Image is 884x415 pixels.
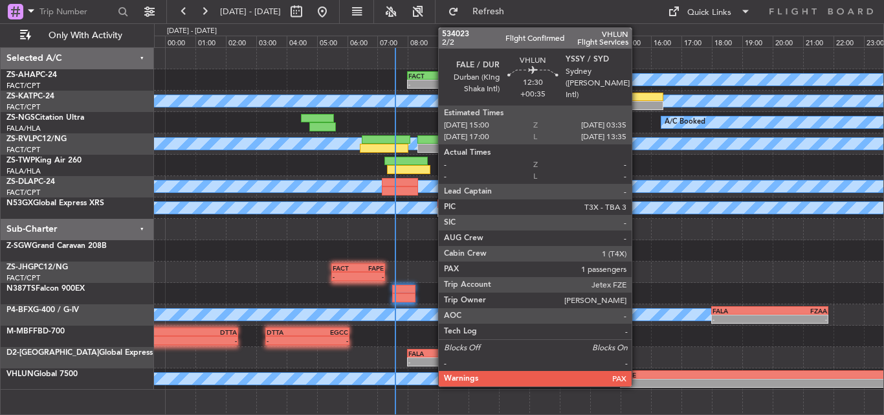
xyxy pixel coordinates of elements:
[442,1,520,22] button: Refresh
[6,178,34,186] span: ZS-DLA
[462,350,515,357] div: FNLU
[6,349,153,357] a: D2-[GEOGRAPHIC_DATA]Global Express
[333,264,358,272] div: FACT
[6,102,40,112] a: FACT/CPT
[267,328,307,336] div: DTTA
[474,70,515,89] div: A/C Booked
[590,36,621,47] div: 14:00
[6,178,55,186] a: ZS-DLAPC-24
[461,7,516,16] span: Refresh
[621,379,812,387] div: -
[499,36,529,47] div: 11:00
[6,71,57,79] a: ZS-AHAPC-24
[408,350,461,357] div: FALA
[358,264,383,272] div: FAPE
[6,114,84,122] a: ZS-NGSCitation Ultra
[770,315,827,323] div: -
[317,36,348,47] div: 05:00
[267,337,307,344] div: -
[803,36,834,47] div: 21:00
[687,6,731,19] div: Quick Links
[439,72,470,80] div: FALE
[834,36,864,47] div: 22:00
[220,6,281,17] span: [DATE] - [DATE]
[6,199,33,207] span: N53GX
[529,36,560,47] div: 12:00
[14,25,140,46] button: Only With Activity
[358,273,383,280] div: -
[307,328,348,336] div: EGCC
[6,264,68,271] a: ZS-JHGPC12/NG
[6,114,35,122] span: ZS-NGS
[167,26,217,37] div: [DATE] - [DATE]
[6,157,82,164] a: ZS-TWPKing Air 260
[6,328,65,335] a: M-MBFFBD-700
[333,273,358,280] div: -
[713,307,769,315] div: FALA
[6,285,36,293] span: N387TS
[6,145,40,155] a: FACT/CPT
[377,36,408,47] div: 07:00
[6,370,34,378] span: VHLUN
[6,349,99,357] span: D2-[GEOGRAPHIC_DATA]
[6,157,35,164] span: ZS-TWP
[6,166,41,176] a: FALA/HLA
[712,36,742,47] div: 18:00
[165,36,195,47] div: 00:00
[348,36,378,47] div: 06:00
[408,72,439,80] div: FACT
[773,36,803,47] div: 20:00
[226,36,256,47] div: 02:00
[34,31,137,40] span: Only With Activity
[6,306,33,314] span: P4-BFX
[681,36,712,47] div: 17:00
[6,328,38,335] span: M-MBFF
[621,36,651,47] div: 15:00
[434,134,475,153] div: A/C Booked
[6,285,85,293] a: N387TSFalcon 900EX
[307,337,348,344] div: -
[6,199,104,207] a: N53GXGlobal Express XRS
[408,80,439,88] div: -
[770,307,827,315] div: FZAA
[6,242,107,250] a: Z-SGWGrand Caravan 208B
[438,36,469,47] div: 09:00
[6,71,36,79] span: ZS-AHA
[6,188,40,197] a: FACT/CPT
[195,36,226,47] div: 01:00
[462,358,515,366] div: -
[439,80,470,88] div: -
[651,36,681,47] div: 16:00
[560,36,590,47] div: 13:00
[110,337,237,344] div: -
[665,113,705,132] div: A/C Booked
[287,36,317,47] div: 04:00
[661,1,757,22] button: Quick Links
[6,135,67,143] a: ZS-RVLPC12/NG
[6,135,32,143] span: ZS-RVL
[621,371,812,379] div: FALE
[742,36,773,47] div: 19:00
[507,198,548,218] div: A/C Booked
[6,242,32,250] span: Z-SGW
[6,93,54,100] a: ZS-KATPC-24
[6,273,40,283] a: FACT/CPT
[6,93,33,100] span: ZS-KAT
[256,36,287,47] div: 03:00
[6,370,78,378] a: VHLUNGlobal 7500
[6,264,34,271] span: ZS-JHG
[110,328,237,336] div: DTTA
[39,2,114,21] input: Trip Number
[469,36,499,47] div: 10:00
[713,315,769,323] div: -
[408,358,461,366] div: -
[408,36,438,47] div: 08:00
[6,81,40,91] a: FACT/CPT
[6,124,41,133] a: FALA/HLA
[6,306,79,314] a: P4-BFXG-400 / G-IV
